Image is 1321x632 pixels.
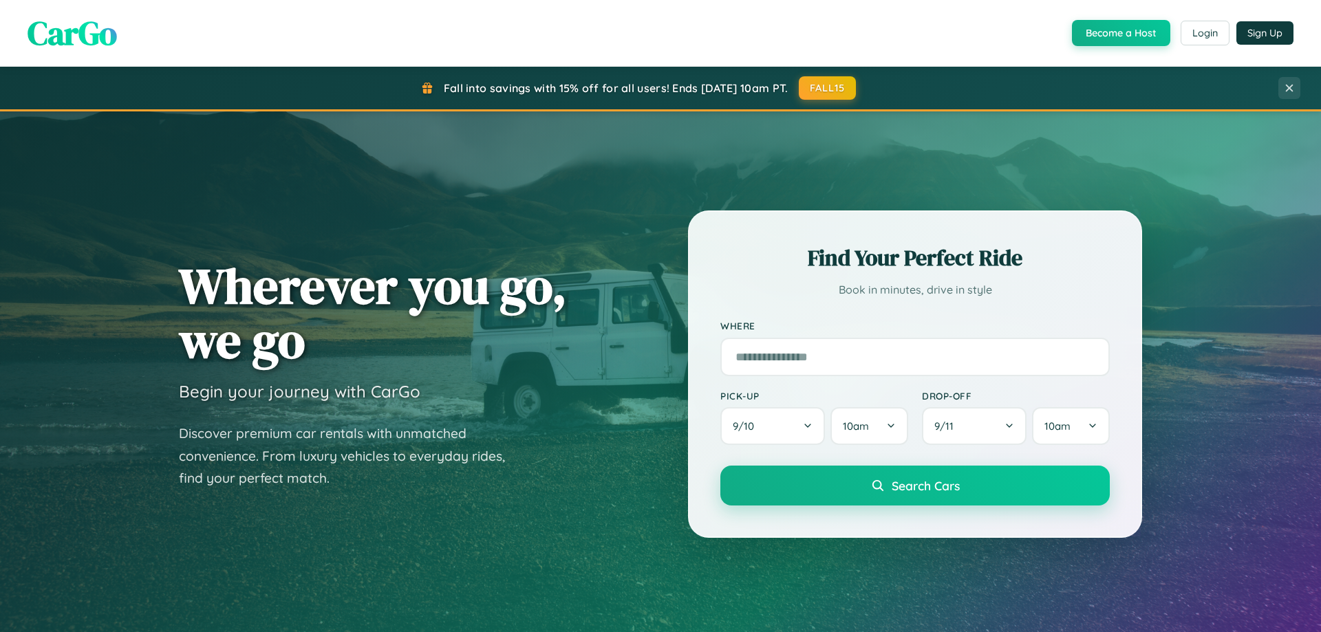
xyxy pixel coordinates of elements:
[444,81,788,95] span: Fall into savings with 15% off for all users! Ends [DATE] 10am PT.
[799,76,857,100] button: FALL15
[720,320,1110,332] label: Where
[1032,407,1110,445] button: 10am
[179,422,523,490] p: Discover premium car rentals with unmatched convenience. From luxury vehicles to everyday rides, ...
[720,280,1110,300] p: Book in minutes, drive in style
[1181,21,1229,45] button: Login
[720,466,1110,505] button: Search Cars
[179,259,567,367] h1: Wherever you go, we go
[830,407,908,445] button: 10am
[934,419,960,433] span: 9 / 11
[922,390,1110,402] label: Drop-off
[720,407,825,445] button: 9/10
[733,419,761,433] span: 9 / 10
[28,10,117,56] span: CarGo
[720,243,1110,273] h2: Find Your Perfect Ride
[720,390,908,402] label: Pick-up
[1236,21,1293,45] button: Sign Up
[179,381,420,402] h3: Begin your journey with CarGo
[892,478,960,493] span: Search Cars
[1072,20,1170,46] button: Become a Host
[843,419,869,433] span: 10am
[1044,419,1071,433] span: 10am
[922,407,1027,445] button: 9/11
